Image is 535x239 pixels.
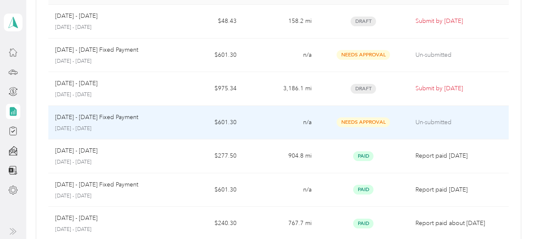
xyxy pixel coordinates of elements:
[55,45,138,55] p: [DATE] - [DATE] Fixed Payment
[168,72,243,106] td: $975.34
[415,151,502,161] p: Report paid [DATE]
[55,146,98,156] p: [DATE] - [DATE]
[243,139,318,173] td: 904.8 mi
[168,106,243,140] td: $601.30
[243,5,318,39] td: 158.2 mi
[415,17,502,26] p: Submit by [DATE]
[351,17,376,26] span: Draft
[243,72,318,106] td: 3,186.1 mi
[415,84,502,93] p: Submit by [DATE]
[415,118,502,127] p: Un-submitted
[415,185,502,195] p: Report paid [DATE]
[415,50,502,60] p: Un-submitted
[337,50,390,60] span: Needs Approval
[55,11,98,21] p: [DATE] - [DATE]
[488,192,535,239] iframe: Everlance-gr Chat Button Frame
[351,84,376,94] span: Draft
[55,192,162,200] p: [DATE] - [DATE]
[353,219,373,228] span: Paid
[55,113,138,122] p: [DATE] - [DATE] Fixed Payment
[243,39,318,72] td: n/a
[55,180,138,189] p: [DATE] - [DATE] Fixed Payment
[55,91,162,99] p: [DATE] - [DATE]
[243,106,318,140] td: n/a
[55,226,162,233] p: [DATE] - [DATE]
[337,117,390,127] span: Needs Approval
[353,185,373,195] span: Paid
[353,151,373,161] span: Paid
[55,125,162,133] p: [DATE] - [DATE]
[55,79,98,88] p: [DATE] - [DATE]
[415,219,502,228] p: Report paid about [DATE]
[168,5,243,39] td: $48.43
[168,173,243,207] td: $601.30
[168,39,243,72] td: $601.30
[55,214,98,223] p: [DATE] - [DATE]
[55,158,162,166] p: [DATE] - [DATE]
[243,173,318,207] td: n/a
[168,139,243,173] td: $277.50
[55,24,162,31] p: [DATE] - [DATE]
[55,58,162,65] p: [DATE] - [DATE]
